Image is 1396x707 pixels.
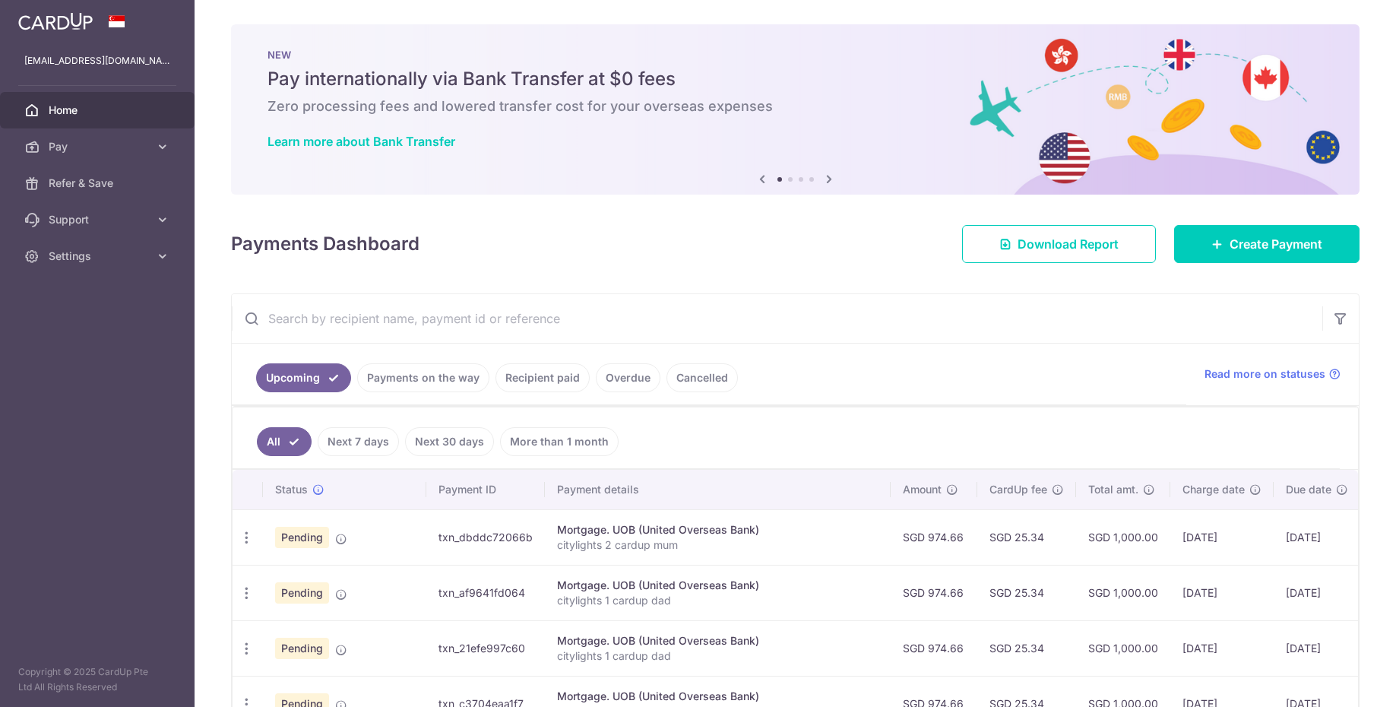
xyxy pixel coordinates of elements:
td: txn_af9641fd064 [426,565,545,620]
a: Upcoming [256,363,351,392]
td: txn_21efe997c60 [426,620,545,676]
p: NEW [267,49,1323,61]
p: [EMAIL_ADDRESS][DOMAIN_NAME] [24,53,170,68]
td: SGD 974.66 [891,509,977,565]
span: Pending [275,582,329,604]
td: SGD 1,000.00 [1076,620,1170,676]
span: Pending [275,638,329,659]
span: Pending [275,527,329,548]
a: More than 1 month [500,427,619,456]
td: [DATE] [1274,509,1360,565]
h6: Zero processing fees and lowered transfer cost for your overseas expenses [267,97,1323,116]
img: Bank transfer banner [231,24,1360,195]
a: Recipient paid [495,363,590,392]
td: SGD 974.66 [891,565,977,620]
span: Read more on statuses [1204,366,1325,382]
a: Next 7 days [318,427,399,456]
input: Search by recipient name, payment id or reference [232,294,1322,343]
td: txn_dbddc72066b [426,509,545,565]
span: Home [49,103,149,118]
p: citylights 2 cardup mum [557,537,878,553]
td: [DATE] [1170,620,1274,676]
th: Payment details [545,470,891,509]
span: CardUp fee [989,482,1047,497]
p: citylights 1 cardup dad [557,593,878,608]
a: Create Payment [1174,225,1360,263]
a: Read more on statuses [1204,366,1341,382]
a: Payments on the way [357,363,489,392]
span: Create Payment [1230,235,1322,253]
td: [DATE] [1274,620,1360,676]
td: SGD 974.66 [891,620,977,676]
span: Status [275,482,308,497]
span: Pay [49,139,149,154]
p: citylights 1 cardup dad [557,648,878,664]
a: Download Report [962,225,1156,263]
div: Mortgage. UOB (United Overseas Bank) [557,689,878,704]
img: CardUp [18,12,93,30]
td: [DATE] [1274,565,1360,620]
div: Mortgage. UOB (United Overseas Bank) [557,633,878,648]
td: SGD 25.34 [977,620,1076,676]
div: Mortgage. UOB (United Overseas Bank) [557,522,878,537]
span: Support [49,212,149,227]
td: SGD 25.34 [977,509,1076,565]
td: SGD 1,000.00 [1076,565,1170,620]
a: All [257,427,312,456]
td: [DATE] [1170,509,1274,565]
span: Download Report [1018,235,1119,253]
a: Learn more about Bank Transfer [267,134,455,149]
a: Cancelled [666,363,738,392]
h5: Pay internationally via Bank Transfer at $0 fees [267,67,1323,91]
span: Amount [903,482,942,497]
td: SGD 25.34 [977,565,1076,620]
span: Refer & Save [49,176,149,191]
a: Next 30 days [405,427,494,456]
td: SGD 1,000.00 [1076,509,1170,565]
div: Mortgage. UOB (United Overseas Bank) [557,578,878,593]
th: Payment ID [426,470,545,509]
span: Settings [49,249,149,264]
h4: Payments Dashboard [231,230,419,258]
span: Charge date [1182,482,1245,497]
a: Overdue [596,363,660,392]
span: Total amt. [1088,482,1138,497]
td: [DATE] [1170,565,1274,620]
span: Due date [1286,482,1331,497]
